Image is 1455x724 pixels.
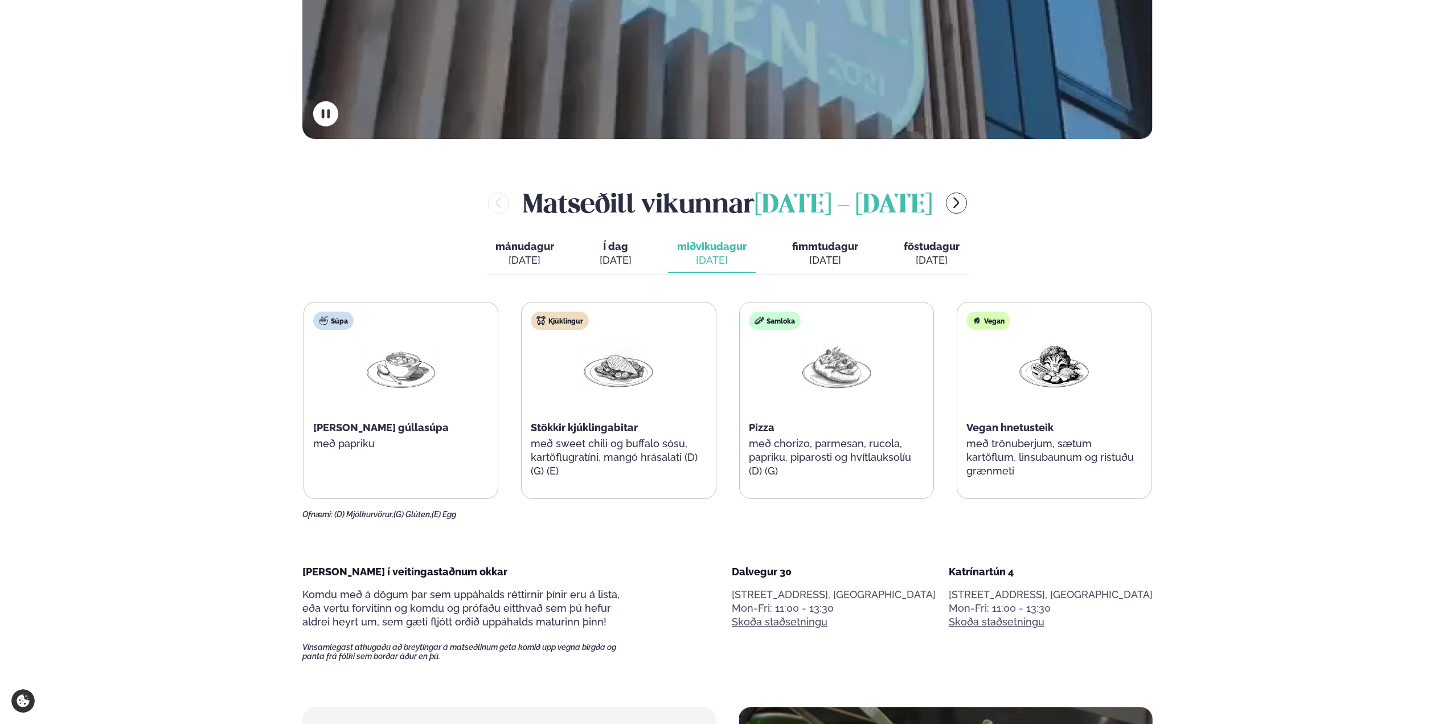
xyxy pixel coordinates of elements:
span: Pizza [749,422,774,433]
div: Samloka [749,312,801,330]
div: [DATE] [904,253,960,267]
span: Stökkir kjúklingabitar [531,422,638,433]
p: [STREET_ADDRESS], [GEOGRAPHIC_DATA] [949,588,1153,602]
span: (G) Glúten, [394,510,432,519]
span: (E) Egg [432,510,456,519]
span: [PERSON_NAME] gúllasúpa [313,422,449,433]
span: mánudagur [495,240,554,252]
img: Vegan.svg [972,316,981,325]
div: [DATE] [495,253,554,267]
div: Súpa [313,312,354,330]
span: miðvikudagur [677,240,747,252]
a: Skoða staðsetningu [949,615,1044,629]
p: [STREET_ADDRESS], [GEOGRAPHIC_DATA] [732,588,936,602]
div: Dalvegur 30 [732,565,936,579]
img: Chicken-breast.png [582,339,655,392]
div: Mon-Fri: 11:00 - 13:30 [949,602,1153,615]
span: Vegan hnetusteik [966,422,1054,433]
button: föstudagur [DATE] [895,235,969,273]
img: chicken.svg [536,316,546,325]
span: Í dag [600,240,632,253]
div: Mon-Fri: 11:00 - 13:30 [732,602,936,615]
span: Komdu með á dögum þar sem uppáhalds réttirnir þínir eru á lista, eða vertu forvitinn og komdu og ... [302,588,620,628]
span: föstudagur [904,240,960,252]
button: menu-btn-right [946,193,967,214]
span: Vinsamlegast athugaðu að breytingar á matseðlinum geta komið upp vegna birgða og panta frá fólki ... [302,643,636,661]
p: með papriku [313,437,489,451]
img: soup.svg [319,316,328,325]
p: með chorizo, parmesan, rucola, papriku, piparosti og hvítlauksolíu (D) (G) [749,437,924,478]
img: Vegan.png [1018,339,1091,392]
span: [PERSON_NAME] í veitingastaðnum okkar [302,566,507,578]
button: menu-btn-left [488,193,509,214]
div: Katrínartún 4 [949,565,1153,579]
button: Í dag [DATE] [591,235,641,273]
a: Cookie settings [11,689,35,713]
div: [DATE] [792,253,858,267]
p: með sweet chili og buffalo sósu, kartöflugratíni, mangó hrásalati (D) (G) (E) [531,437,706,478]
img: Soup.png [364,339,437,392]
div: [DATE] [600,253,632,267]
p: með trönuberjum, sætum kartöflum, linsubaunum og ristuðu grænmeti [966,437,1142,478]
span: fimmtudagur [792,240,858,252]
span: [DATE] - [DATE] [755,193,932,218]
h2: Matseðill vikunnar [523,185,932,222]
a: Skoða staðsetningu [732,615,827,629]
div: [DATE] [677,253,747,267]
span: Ofnæmi: [302,510,333,519]
button: fimmtudagur [DATE] [783,235,867,273]
img: sandwich-new-16px.svg [755,316,764,325]
button: mánudagur [DATE] [486,235,563,273]
span: (D) Mjólkurvörur, [334,510,394,519]
div: Kjúklingur [531,312,589,330]
img: Pizza-Bread.png [800,339,873,392]
div: Vegan [966,312,1010,330]
button: miðvikudagur [DATE] [668,235,756,273]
